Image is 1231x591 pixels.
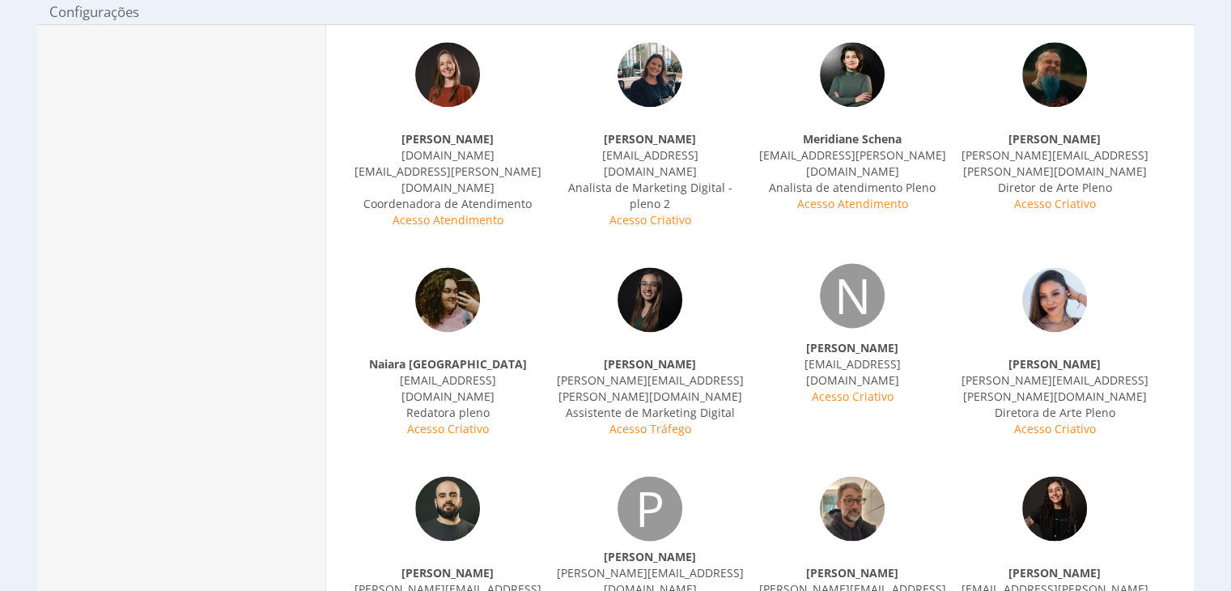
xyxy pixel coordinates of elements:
[609,212,647,227] span: Acesso
[803,131,902,147] b: Meridiane Schena
[1055,196,1096,211] span: Criativo
[401,131,494,147] b: [PERSON_NAME]
[354,405,541,421] span: Redatora pleno
[758,180,946,196] span: Analista de atendimento Pleno
[961,147,1148,179] span: [PERSON_NAME][EMAIL_ADDRESS][PERSON_NAME][DOMAIN_NAME]
[1008,565,1101,580] b: [PERSON_NAME]
[393,212,430,227] span: Acesso
[650,421,691,436] span: Tráfego
[759,147,946,179] span: [EMAIL_ADDRESS][PERSON_NAME][DOMAIN_NAME]
[961,405,1148,421] span: Diretora de Arte Pleno
[1014,421,1051,436] span: Acesso
[961,180,1148,196] span: Diretor de Arte Pleno
[1022,476,1087,541] img: 1689863734_3c1fd0_sobe_0032_1.jpg
[354,147,541,195] span: [DOMAIN_NAME][EMAIL_ADDRESS][PERSON_NAME][DOMAIN_NAME]
[556,180,744,212] span: Analista de Marketing Digital - pleno 2
[604,549,696,564] b: [PERSON_NAME]
[806,340,898,355] b: [PERSON_NAME]
[400,372,496,404] span: [EMAIL_ADDRESS][DOMAIN_NAME]
[1022,42,1087,107] img: 1738952769_81f9c0_465565342_1262865315032892_2504514564641164684_n.jpg
[797,196,834,211] span: Acesso
[354,196,541,212] span: Coordenadora de Atendimento
[556,405,744,421] span: Assistente de Marketing Digital
[838,196,908,211] span: Atendimento
[557,372,744,404] span: [PERSON_NAME][EMAIL_ADDRESS][PERSON_NAME][DOMAIN_NAME]
[415,42,480,107] img: 1689184869_a00227_foto_marina.png
[806,565,898,580] b: [PERSON_NAME]
[618,42,682,107] img: 1706908315_df5040_img_62181_2.jpg
[415,267,480,332] img: 1744313071_afde2b_screenshot_20250410_162151_photos.jpg
[804,356,901,388] span: [EMAIL_ADDRESS][DOMAIN_NAME]
[1008,131,1101,147] b: [PERSON_NAME]
[433,212,503,227] span: Atendimento
[650,212,691,227] span: Criativo
[602,147,698,179] span: [EMAIL_ADDRESS][DOMAIN_NAME]
[604,131,696,147] b: [PERSON_NAME]
[609,421,647,436] span: Acesso
[1014,196,1051,211] span: Acesso
[820,42,885,107] img: 1751554343_fbbc2c_sobe_0006_1_11zon.jpg
[369,356,527,372] b: Naiara [GEOGRAPHIC_DATA]
[1022,267,1087,332] img: 1713813973_1530bc_whatsapp_image_20240422_at_161827.jpeg
[618,476,682,541] div: P
[604,356,696,372] b: [PERSON_NAME]
[961,372,1148,404] span: [PERSON_NAME][EMAIL_ADDRESS][PERSON_NAME][DOMAIN_NAME]
[401,565,494,580] b: [PERSON_NAME]
[415,476,480,541] img: 1749832994_638539_sobe_0001_menor.jpg
[49,2,139,22] span: Configurações
[1055,421,1096,436] span: Criativo
[820,476,885,541] img: 1745503502_d0778c_01.jpg
[852,389,894,404] span: Criativo
[820,263,885,328] div: N
[618,267,682,332] img: 1702412706_2d2b83_sobe_0022.jpg
[1008,356,1101,372] b: [PERSON_NAME]
[812,389,849,404] span: Acesso
[407,421,444,436] span: Acesso
[448,421,489,436] span: Criativo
